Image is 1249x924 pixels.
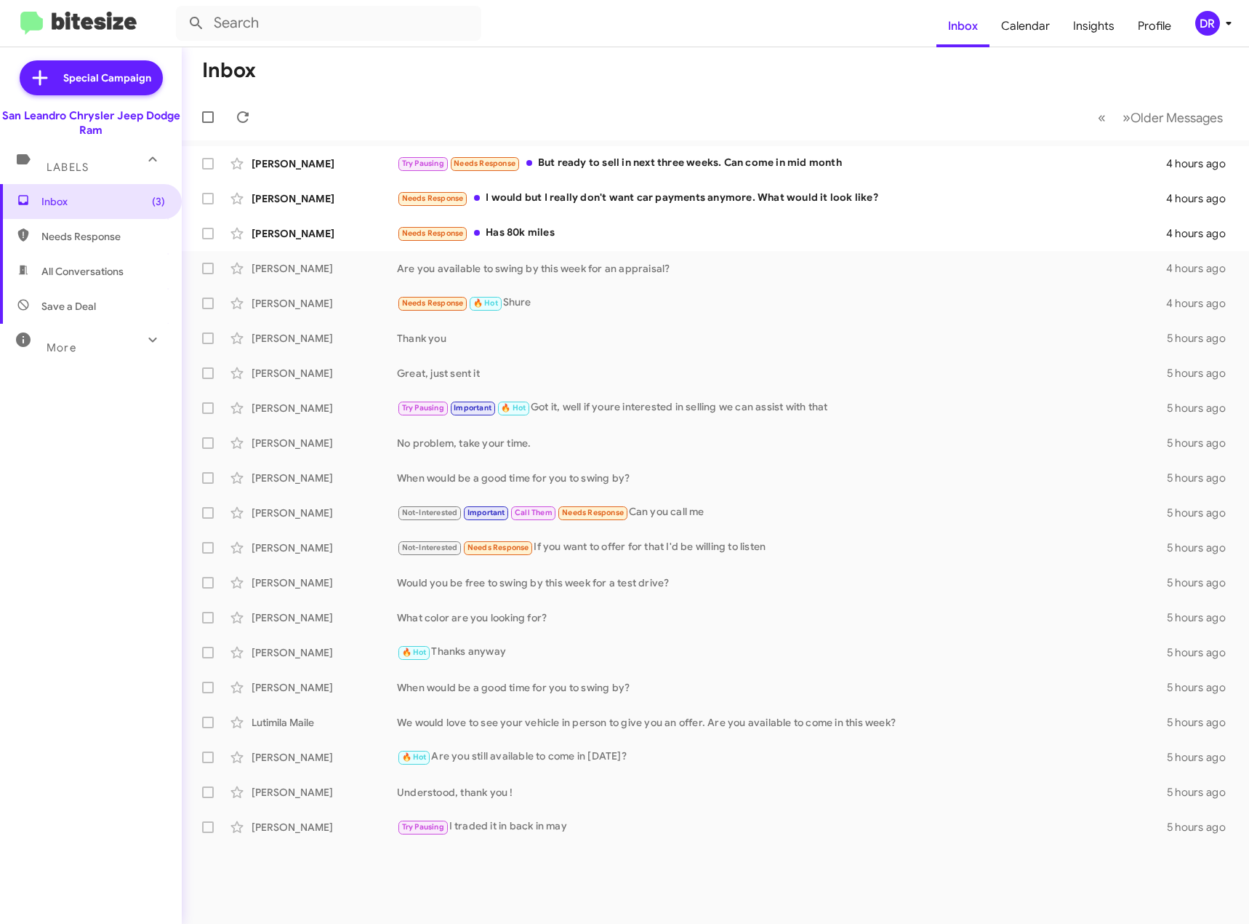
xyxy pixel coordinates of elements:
[1166,226,1237,241] div: 4 hours ago
[1123,108,1130,127] span: »
[41,299,96,314] span: Save a Deal
[152,194,165,209] span: (3)
[252,331,397,346] div: [PERSON_NAME]
[252,191,397,206] div: [PERSON_NAME]
[1183,11,1233,36] button: DR
[252,680,397,695] div: [PERSON_NAME]
[397,295,1166,311] div: Shure
[402,228,464,238] span: Needs Response
[63,71,151,85] span: Special Campaign
[1167,785,1237,800] div: 5 hours ago
[402,159,444,168] span: Try Pausing
[397,399,1167,416] div: Got it, well if youre interested in selling we can assist with that
[402,403,444,413] span: Try Pausing
[1167,575,1237,590] div: 5 hours ago
[402,822,444,832] span: Try Pausing
[397,225,1166,242] div: Has 80k miles
[202,59,256,82] h1: Inbox
[562,508,624,517] span: Needs Response
[252,785,397,800] div: [PERSON_NAME]
[176,6,481,41] input: Search
[397,261,1166,276] div: Are you available to swing by this week for an appraisal?
[473,298,498,308] span: 🔥 Hot
[252,471,397,485] div: [PERSON_NAME]
[1167,471,1237,485] div: 5 hours ago
[936,5,989,47] a: Inbox
[397,749,1167,765] div: Are you still available to come in [DATE]?
[1167,820,1237,835] div: 5 hours ago
[397,331,1167,346] div: Thank you
[1167,366,1237,381] div: 5 hours ago
[1195,11,1220,36] div: DR
[1114,103,1232,132] button: Next
[252,575,397,590] div: [PERSON_NAME]
[1167,541,1237,555] div: 5 hours ago
[252,610,397,625] div: [PERSON_NAME]
[1130,110,1223,126] span: Older Messages
[47,161,89,174] span: Labels
[402,508,458,517] span: Not-Interested
[41,229,165,244] span: Needs Response
[397,436,1167,450] div: No problem, take your time.
[1090,103,1232,132] nav: Page navigation example
[397,715,1167,730] div: We would love to see your vehicle in person to give you an offer. Are you available to come in th...
[402,543,458,552] span: Not-Interested
[397,366,1167,381] div: Great, just sent it
[397,680,1167,695] div: When would be a good time for you to swing by?
[252,715,397,730] div: Lutimila Maile
[1166,296,1237,311] div: 4 hours ago
[1126,5,1183,47] a: Profile
[397,539,1167,556] div: If you want to offer for that I'd be willing to listen
[397,644,1167,661] div: Thanks anyway
[397,155,1166,172] div: But ready to sell in next three weeks. Can come in mid month
[252,506,397,520] div: [PERSON_NAME]
[1167,401,1237,415] div: 5 hours ago
[454,403,491,413] span: Important
[252,366,397,381] div: [PERSON_NAME]
[397,471,1167,485] div: When would be a good time for you to swing by?
[397,504,1167,521] div: Can you call me
[252,296,397,311] div: [PERSON_NAME]
[252,541,397,555] div: [PERSON_NAME]
[1098,108,1106,127] span: «
[41,194,165,209] span: Inbox
[1167,680,1237,695] div: 5 hours ago
[252,436,397,450] div: [PERSON_NAME]
[515,508,553,517] span: Call Them
[397,190,1166,207] div: I would but I really don't want car payments anymore. What would it look like?
[989,5,1061,47] a: Calendar
[467,508,505,517] span: Important
[47,341,76,354] span: More
[41,264,124,279] span: All Conversations
[252,226,397,241] div: [PERSON_NAME]
[1166,191,1237,206] div: 4 hours ago
[252,156,397,171] div: [PERSON_NAME]
[467,543,529,552] span: Needs Response
[397,575,1167,590] div: Would you be free to swing by this week for a test drive?
[402,194,464,203] span: Needs Response
[397,785,1167,800] div: Understood, thank you !
[402,752,427,762] span: 🔥 Hot
[1166,156,1237,171] div: 4 hours ago
[20,60,163,95] a: Special Campaign
[252,820,397,835] div: [PERSON_NAME]
[1166,261,1237,276] div: 4 hours ago
[1089,103,1115,132] button: Previous
[402,298,464,308] span: Needs Response
[1167,331,1237,346] div: 5 hours ago
[252,261,397,276] div: [PERSON_NAME]
[1167,645,1237,660] div: 5 hours ago
[1167,715,1237,730] div: 5 hours ago
[397,819,1167,835] div: I traded it in back in may
[1167,610,1237,625] div: 5 hours ago
[402,648,427,657] span: 🔥 Hot
[397,610,1167,625] div: What color are you looking for?
[454,159,515,168] span: Needs Response
[252,645,397,660] div: [PERSON_NAME]
[1167,506,1237,520] div: 5 hours ago
[252,401,397,415] div: [PERSON_NAME]
[1061,5,1126,47] a: Insights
